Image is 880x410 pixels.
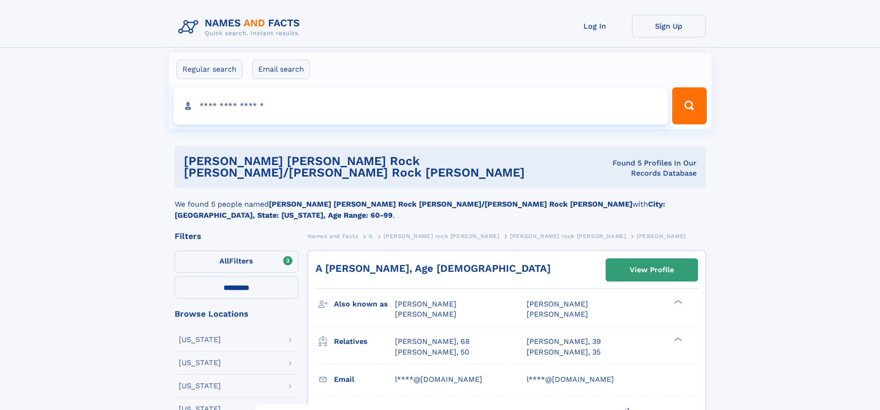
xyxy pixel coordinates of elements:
[175,251,298,273] label: Filters
[252,60,310,79] label: Email search
[590,158,696,178] div: Found 5 Profiles In Our Records Database
[383,233,499,239] span: [PERSON_NAME] rock [PERSON_NAME]
[527,337,601,347] a: [PERSON_NAME], 39
[334,296,395,312] h3: Also known as
[175,200,665,220] b: City: [GEOGRAPHIC_DATA], State: [US_STATE], Age Range: 60-99
[672,87,706,124] button: Search Button
[179,336,221,343] div: [US_STATE]
[175,232,298,240] div: Filters
[383,230,499,242] a: [PERSON_NAME] rock [PERSON_NAME]
[630,259,674,281] div: View Profile
[179,382,221,390] div: [US_STATE]
[369,233,373,239] span: G
[527,310,588,318] span: [PERSON_NAME]
[395,300,456,308] span: [PERSON_NAME]
[510,230,626,242] a: [PERSON_NAME] rock [PERSON_NAME]
[174,87,668,124] input: search input
[369,230,373,242] a: G
[269,200,632,208] b: [PERSON_NAME] [PERSON_NAME] Rock [PERSON_NAME]/[PERSON_NAME] Rock [PERSON_NAME]
[334,334,395,349] h3: Relatives
[175,188,706,221] div: We found 5 people named with .
[395,337,470,347] a: [PERSON_NAME], 68
[179,359,221,367] div: [US_STATE]
[334,372,395,387] h3: Email
[175,310,298,318] div: Browse Locations
[558,15,632,37] a: Log In
[527,300,588,308] span: [PERSON_NAME]
[219,257,229,265] span: All
[672,299,683,305] div: ❯
[395,310,456,318] span: [PERSON_NAME]
[632,15,706,37] a: Sign Up
[316,263,551,274] a: A [PERSON_NAME], Age [DEMOGRAPHIC_DATA]
[606,259,698,281] a: View Profile
[308,230,358,242] a: Names and Facts
[510,233,626,239] span: [PERSON_NAME] rock [PERSON_NAME]
[395,347,469,357] a: [PERSON_NAME], 50
[527,347,601,357] a: [PERSON_NAME], 35
[672,337,683,343] div: ❯
[184,155,590,178] h1: [PERSON_NAME] [PERSON_NAME] rock [PERSON_NAME]/[PERSON_NAME] rock [PERSON_NAME]
[637,233,686,239] span: [PERSON_NAME]
[176,60,243,79] label: Regular search
[175,15,308,40] img: Logo Names and Facts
